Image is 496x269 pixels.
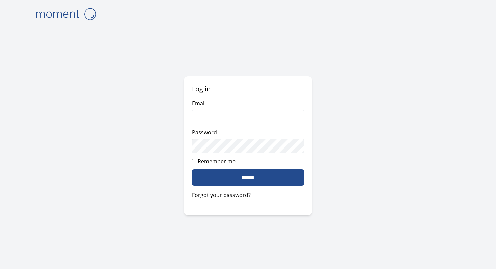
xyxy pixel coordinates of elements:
label: Password [192,129,217,136]
img: logo-4e3dc11c47720685a147b03b5a06dd966a58ff35d612b21f08c02c0306f2b779.png [32,5,100,23]
a: Forgot your password? [192,191,304,199]
label: Remember me [198,158,236,165]
label: Email [192,100,206,107]
h2: Log in [192,84,304,94]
